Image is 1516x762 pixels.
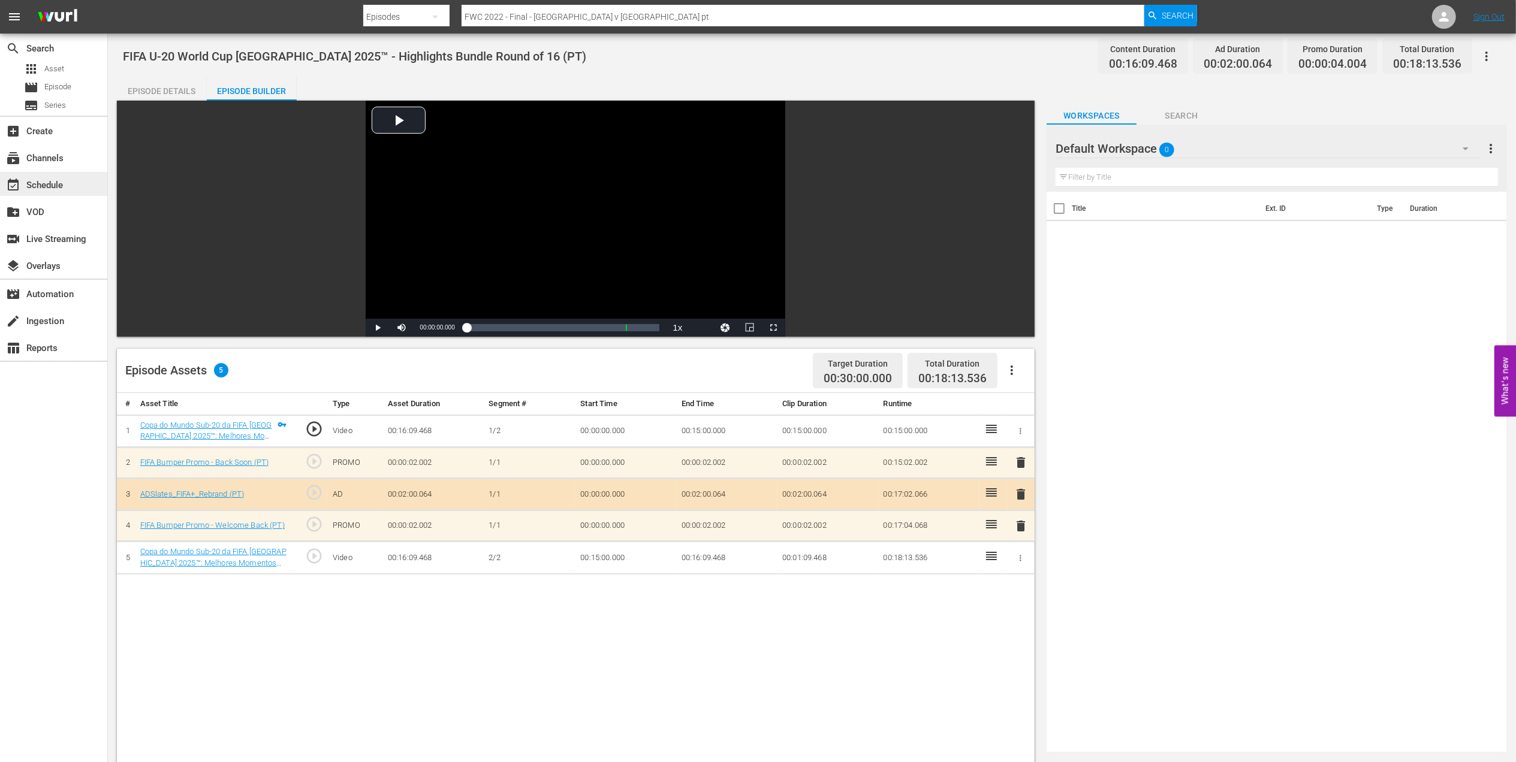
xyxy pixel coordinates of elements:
[677,479,777,510] td: 00:02:00.064
[140,547,287,578] a: Copa do Mundo Sub-20 da FIFA [GEOGRAPHIC_DATA] 2025™: Melhores Momentos (2/2)
[1014,486,1028,503] button: delete
[117,510,135,542] td: 4
[1298,41,1367,58] div: Promo Duration
[1047,108,1137,123] span: Workspaces
[918,355,987,372] div: Total Duration
[6,151,20,165] span: Channels
[305,483,323,501] span: play_circle_outline
[467,324,660,331] div: Progress Bar
[484,447,575,479] td: 1/1
[24,98,38,113] span: Series
[214,363,228,377] span: 5
[1258,192,1370,225] th: Ext. ID
[1393,41,1461,58] div: Total Duration
[1393,58,1461,71] span: 00:18:13.536
[1014,454,1028,471] button: delete
[777,415,878,447] td: 00:15:00.000
[824,372,892,386] span: 00:30:00.000
[117,415,135,447] td: 1
[1109,41,1177,58] div: Content Duration
[7,10,22,24] span: menu
[665,319,689,337] button: Playback Rate
[140,421,272,452] a: Copa do Mundo Sub-20 da FIFA [GEOGRAPHIC_DATA] 2025™: Melhores Momentos (1/2)
[1014,517,1028,534] button: delete
[777,542,878,574] td: 00:01:09.468
[6,341,20,355] span: Reports
[879,542,979,574] td: 00:18:13.536
[777,393,878,415] th: Clip Duration
[117,542,135,574] td: 5
[777,447,878,479] td: 00:00:02.002
[328,510,383,542] td: PROMO
[135,393,291,415] th: Asset Title
[918,371,987,385] span: 00:18:13.536
[207,77,297,101] button: Episode Builder
[1072,192,1258,225] th: Title
[1494,346,1516,417] button: Open Feedback Widget
[24,80,38,95] span: Episode
[420,324,454,331] span: 00:00:00.000
[879,479,979,510] td: 00:17:02.066
[366,319,390,337] button: Play
[117,77,207,105] div: Episode Details
[677,415,777,447] td: 00:15:00.000
[777,479,878,510] td: 00:02:00.064
[1109,58,1177,71] span: 00:16:09.468
[383,479,484,510] td: 00:02:00.064
[1014,455,1028,470] span: delete
[383,393,484,415] th: Asset Duration
[24,62,38,76] span: Asset
[6,232,20,246] span: Live Streaming
[824,355,892,372] div: Target Duration
[6,124,20,138] span: Create
[484,393,575,415] th: Segment #
[575,479,676,510] td: 00:00:00.000
[879,393,979,415] th: Runtime
[117,77,207,101] button: Episode Details
[1137,108,1226,123] span: Search
[1484,134,1498,163] button: more_vert
[328,479,383,510] td: AD
[484,542,575,574] td: 2/2
[117,393,135,415] th: #
[677,447,777,479] td: 00:00:02.002
[575,510,676,542] td: 00:00:00.000
[879,447,979,479] td: 00:15:02.002
[44,81,71,93] span: Episode
[29,3,86,31] img: ans4CAIJ8jUAAAAAAAAAAAAAAAAAAAAAAAAgQb4GAAAAAAAAAAAAAAAAAAAAAAAAJMjXAAAAAAAAAAAAAAAAAAAAAAAAgAT5G...
[1159,137,1174,162] span: 0
[777,510,878,542] td: 00:00:02.002
[328,447,383,479] td: PROMO
[383,447,484,479] td: 00:00:02.002
[305,547,323,565] span: play_circle_outline
[1403,192,1475,225] th: Duration
[383,542,484,574] td: 00:16:09.468
[6,205,20,219] span: VOD
[737,319,761,337] button: Picture-in-Picture
[1484,141,1498,156] span: more_vert
[44,99,66,111] span: Series
[677,510,777,542] td: 00:00:02.002
[575,542,676,574] td: 00:15:00.000
[125,363,228,377] div: Episode Assets
[383,510,484,542] td: 00:00:02.002
[383,415,484,447] td: 00:16:09.468
[366,101,785,337] div: Video Player
[117,479,135,510] td: 3
[328,542,383,574] td: Video
[140,489,245,498] a: ADSlates_FIFA+_Rebrand (PT)
[305,515,323,533] span: play_circle_outline
[1298,58,1367,71] span: 00:00:04.004
[484,510,575,542] td: 1/1
[677,393,777,415] th: End Time
[140,521,285,530] a: FIFA Bumper Promo - Welcome Back (PT)
[328,393,383,415] th: Type
[305,452,323,470] span: play_circle_outline
[1014,487,1028,501] span: delete
[6,178,20,192] span: Schedule
[761,319,785,337] button: Fullscreen
[6,314,20,328] span: Ingestion
[6,259,20,273] span: Overlays
[713,319,737,337] button: Jump To Time
[328,415,383,447] td: Video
